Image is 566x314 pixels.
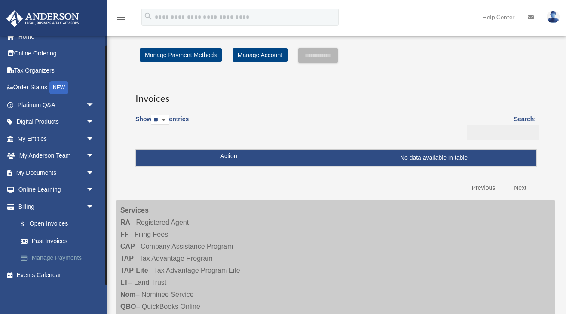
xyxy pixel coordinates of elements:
[120,291,136,298] strong: Nom
[86,198,103,216] span: arrow_drop_down
[135,114,189,134] label: Show entries
[6,28,107,45] a: Home
[86,181,103,199] span: arrow_drop_down
[464,114,536,140] label: Search:
[116,12,126,22] i: menu
[86,147,103,165] span: arrow_drop_down
[140,48,222,62] a: Manage Payment Methods
[116,15,126,22] a: menu
[151,115,169,125] select: Showentries
[6,62,107,79] a: Tax Organizers
[120,231,129,238] strong: FF
[86,96,103,114] span: arrow_drop_down
[233,48,288,62] a: Manage Account
[465,179,502,197] a: Previous
[6,96,107,113] a: Platinum Q&Aarrow_drop_down
[86,164,103,182] span: arrow_drop_down
[4,10,82,27] img: Anderson Advisors Platinum Portal
[120,279,128,286] strong: LT
[25,219,30,229] span: $
[120,267,148,274] strong: TAP-Lite
[12,250,107,267] a: Manage Payments
[547,11,560,23] img: User Pic
[120,207,149,214] strong: Services
[6,45,107,62] a: Online Ordering
[6,198,107,215] a: Billingarrow_drop_down
[86,130,103,148] span: arrow_drop_down
[12,232,107,250] a: Past Invoices
[120,243,135,250] strong: CAP
[467,125,539,141] input: Search:
[136,150,536,166] td: No data available in table
[6,130,107,147] a: My Entitiesarrow_drop_down
[6,113,107,131] a: Digital Productsarrow_drop_down
[6,79,107,97] a: Order StatusNEW
[120,303,136,310] strong: QBO
[86,113,103,131] span: arrow_drop_down
[49,81,68,94] div: NEW
[6,147,107,165] a: My Anderson Teamarrow_drop_down
[6,266,107,284] a: Events Calendar
[6,181,107,198] a: Online Learningarrow_drop_down
[12,215,103,233] a: $Open Invoices
[120,255,134,262] strong: TAP
[120,219,130,226] strong: RA
[508,179,533,197] a: Next
[6,164,107,181] a: My Documentsarrow_drop_down
[144,12,153,21] i: search
[135,84,536,105] h3: Invoices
